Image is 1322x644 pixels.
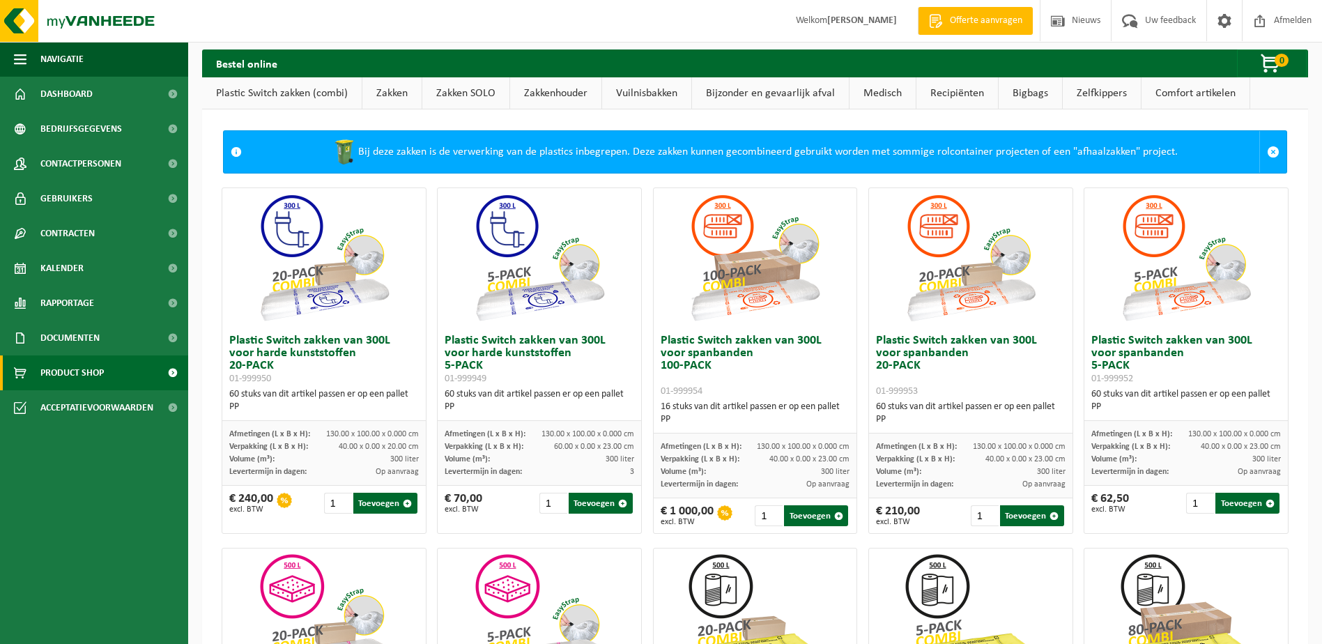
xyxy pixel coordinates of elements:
span: Dashboard [40,77,93,112]
span: excl. BTW [445,505,482,514]
span: Op aanvraag [376,468,419,476]
h2: Bestel online [202,49,291,77]
button: Toevoegen [353,493,417,514]
span: 130.00 x 100.00 x 0.000 cm [541,430,634,438]
span: Op aanvraag [1022,480,1066,489]
span: 01-999953 [876,386,918,397]
span: 300 liter [1252,455,1281,463]
button: Toevoegen [569,493,633,514]
img: 01-999953 [901,188,1040,328]
span: Afmetingen (L x B x H): [1091,430,1172,438]
div: PP [876,413,1066,426]
input: 1 [539,493,567,514]
span: Volume (m³): [876,468,921,476]
div: Bij deze zakken is de verwerking van de plastics inbegrepen. Deze zakken kunnen gecombineerd gebr... [249,131,1259,173]
span: Afmetingen (L x B x H): [661,443,741,451]
span: 01-999950 [229,374,271,384]
a: Recipiënten [916,77,998,109]
span: Levertermijn in dagen: [876,480,953,489]
strong: [PERSON_NAME] [827,15,897,26]
span: Acceptatievoorwaarden [40,390,153,425]
span: 3 [630,468,634,476]
a: Plastic Switch zakken (combi) [202,77,362,109]
span: 300 liter [821,468,850,476]
span: Product Shop [40,355,104,390]
a: Zakkenhouder [510,77,601,109]
span: Verpakking (L x B x H): [1091,443,1170,451]
div: PP [1091,401,1281,413]
span: Volume (m³): [661,468,706,476]
span: Gebruikers [40,181,93,216]
span: Op aanvraag [1238,468,1281,476]
span: Op aanvraag [806,480,850,489]
div: 60 stuks van dit artikel passen er op een pallet [445,388,634,413]
span: excl. BTW [229,505,273,514]
h3: Plastic Switch zakken van 300L voor harde kunststoffen 20-PACK [229,335,419,385]
span: Kalender [40,251,84,286]
span: Levertermijn in dagen: [1091,468,1169,476]
span: 40.00 x 0.00 x 20.00 cm [339,443,419,451]
button: Toevoegen [1215,493,1279,514]
input: 1 [324,493,352,514]
div: PP [661,413,850,426]
span: Afmetingen (L x B x H): [876,443,957,451]
span: 01-999949 [445,374,486,384]
span: Verpakking (L x B x H): [661,455,739,463]
span: Volume (m³): [229,455,275,463]
span: 01-999954 [661,386,702,397]
span: 130.00 x 100.00 x 0.000 cm [326,430,419,438]
span: 01-999952 [1091,374,1133,384]
span: 130.00 x 100.00 x 0.000 cm [1188,430,1281,438]
span: 300 liter [1037,468,1066,476]
div: € 70,00 [445,493,482,514]
span: Bedrijfsgegevens [40,112,122,146]
div: 60 stuks van dit artikel passen er op een pallet [876,401,1066,426]
a: Bigbags [999,77,1062,109]
span: Volume (m³): [1091,455,1137,463]
div: 16 stuks van dit artikel passen er op een pallet [661,401,850,426]
span: 0 [1275,54,1289,67]
input: 1 [755,505,783,526]
img: WB-0240-HPE-GN-50.png [330,138,358,166]
div: € 1 000,00 [661,505,714,526]
a: Zelfkippers [1063,77,1141,109]
span: excl. BTW [661,518,714,526]
div: € 210,00 [876,505,920,526]
div: 60 stuks van dit artikel passen er op een pallet [229,388,419,413]
h3: Plastic Switch zakken van 300L voor harde kunststoffen 5-PACK [445,335,634,385]
h3: Plastic Switch zakken van 300L voor spanbanden 5-PACK [1091,335,1281,385]
img: 01-999950 [254,188,394,328]
a: Zakken SOLO [422,77,509,109]
a: Vuilnisbakken [602,77,691,109]
span: excl. BTW [876,518,920,526]
div: € 240,00 [229,493,273,514]
span: Afmetingen (L x B x H): [229,430,310,438]
span: 300 liter [390,455,419,463]
span: 40.00 x 0.00 x 23.00 cm [769,455,850,463]
span: 300 liter [606,455,634,463]
a: Bijzonder en gevaarlijk afval [692,77,849,109]
span: 130.00 x 100.00 x 0.000 cm [973,443,1066,451]
button: Toevoegen [784,505,848,526]
input: 1 [971,505,999,526]
h3: Plastic Switch zakken van 300L voor spanbanden 100-PACK [661,335,850,397]
span: Verpakking (L x B x H): [229,443,308,451]
div: 60 stuks van dit artikel passen er op een pallet [1091,388,1281,413]
span: 40.00 x 0.00 x 23.00 cm [985,455,1066,463]
span: Verpakking (L x B x H): [445,443,523,451]
img: 01-999954 [685,188,824,328]
span: Levertermijn in dagen: [229,468,307,476]
a: Medisch [850,77,916,109]
span: Offerte aanvragen [946,14,1026,28]
img: 01-999949 [470,188,609,328]
span: Contactpersonen [40,146,121,181]
a: Sluit melding [1259,131,1286,173]
div: PP [445,401,634,413]
span: 130.00 x 100.00 x 0.000 cm [757,443,850,451]
span: 40.00 x 0.00 x 23.00 cm [1201,443,1281,451]
span: 60.00 x 0.00 x 23.00 cm [554,443,634,451]
span: Rapportage [40,286,94,321]
span: Levertermijn in dagen: [445,468,522,476]
span: Contracten [40,216,95,251]
span: Documenten [40,321,100,355]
